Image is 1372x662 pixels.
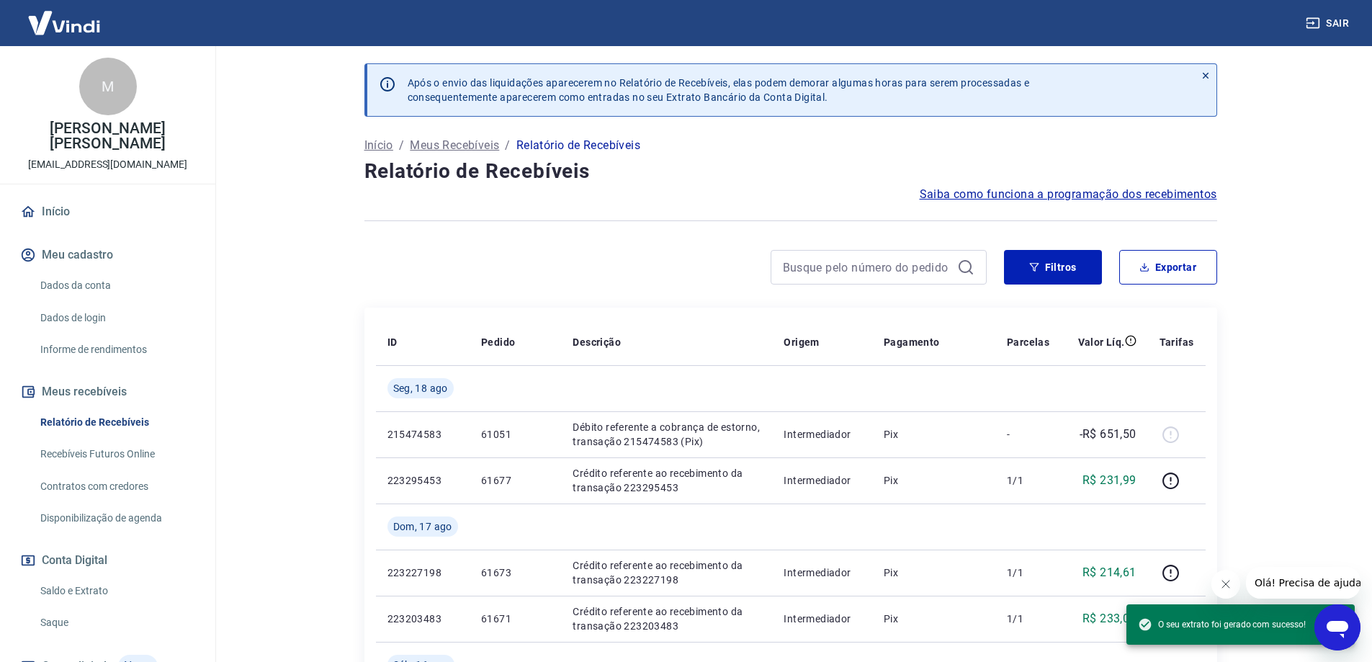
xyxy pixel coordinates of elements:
[516,137,640,154] p: Relatório de Recebíveis
[387,427,458,442] p: 215474583
[884,427,984,442] p: Pix
[410,137,499,154] a: Meus Recebíveis
[12,121,204,151] p: [PERSON_NAME] [PERSON_NAME]
[481,565,550,580] p: 61673
[393,519,452,534] span: Dom, 17 ago
[35,439,198,469] a: Recebíveis Futuros Online
[399,137,404,154] p: /
[408,76,1030,104] p: Após o envio das liquidações aparecerem no Relatório de Recebíveis, elas podem demorar algumas ho...
[35,472,198,501] a: Contratos com credores
[387,473,458,488] p: 223295453
[481,473,550,488] p: 61677
[35,303,198,333] a: Dados de login
[784,565,861,580] p: Intermediador
[573,558,761,587] p: Crédito referente ao recebimento da transação 223227198
[364,137,393,154] a: Início
[1007,335,1049,349] p: Parcelas
[1007,612,1049,626] p: 1/1
[1082,472,1136,489] p: R$ 231,99
[387,565,458,580] p: 223227198
[1246,567,1360,599] iframe: Mensagem da empresa
[1119,250,1217,285] button: Exportar
[1160,335,1194,349] p: Tarifas
[784,335,819,349] p: Origem
[35,608,198,638] a: Saque
[784,473,861,488] p: Intermediador
[1138,617,1306,632] span: O seu extrato foi gerado com sucesso!
[35,504,198,533] a: Disponibilização de agenda
[393,381,448,395] span: Seg, 18 ago
[364,157,1217,186] h4: Relatório de Recebíveis
[35,271,198,300] a: Dados da conta
[17,239,198,271] button: Meu cadastro
[783,256,951,278] input: Busque pelo número do pedido
[28,157,187,172] p: [EMAIL_ADDRESS][DOMAIN_NAME]
[573,335,621,349] p: Descrição
[481,612,550,626] p: 61671
[573,604,761,633] p: Crédito referente ao recebimento da transação 223203483
[920,186,1217,203] a: Saiba como funciona a programação dos recebimentos
[17,196,198,228] a: Início
[1080,426,1136,443] p: -R$ 651,50
[35,335,198,364] a: Informe de rendimentos
[884,473,984,488] p: Pix
[884,612,984,626] p: Pix
[573,420,761,449] p: Débito referente a cobrança de estorno, transação 215474583 (Pix)
[481,427,550,442] p: 61051
[784,427,861,442] p: Intermediador
[17,545,198,576] button: Conta Digital
[573,466,761,495] p: Crédito referente ao recebimento da transação 223295453
[1007,565,1049,580] p: 1/1
[481,335,515,349] p: Pedido
[17,376,198,408] button: Meus recebíveis
[387,335,398,349] p: ID
[17,1,111,45] img: Vindi
[1082,610,1136,627] p: R$ 233,03
[1082,564,1136,581] p: R$ 214,61
[387,612,458,626] p: 223203483
[784,612,861,626] p: Intermediador
[1314,604,1360,650] iframe: Botão para abrir a janela de mensagens
[9,10,121,22] span: Olá! Precisa de ajuda?
[1007,473,1049,488] p: 1/1
[1004,250,1102,285] button: Filtros
[35,408,198,437] a: Relatório de Recebíveis
[79,58,137,115] div: M
[884,335,940,349] p: Pagamento
[35,576,198,606] a: Saldo e Extrato
[1007,427,1049,442] p: -
[1303,10,1355,37] button: Sair
[884,565,984,580] p: Pix
[505,137,510,154] p: /
[1078,335,1125,349] p: Valor Líq.
[1211,570,1240,599] iframe: Fechar mensagem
